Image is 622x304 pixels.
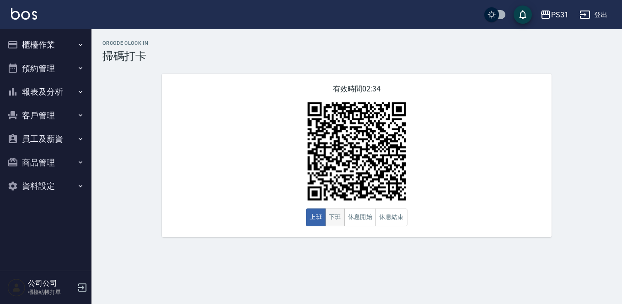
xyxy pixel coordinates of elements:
button: 上班 [306,208,326,226]
h3: 掃碼打卡 [102,50,611,63]
div: 有效時間 02:34 [162,74,552,237]
button: PS31 [536,5,572,24]
img: Person [7,278,26,297]
img: Logo [11,8,37,20]
p: 櫃檯結帳打單 [28,288,75,296]
button: 下班 [325,208,345,226]
button: 登出 [576,6,611,23]
button: 預約管理 [4,57,88,80]
h2: QRcode Clock In [102,40,611,46]
div: PS31 [551,9,568,21]
button: 休息結束 [375,208,408,226]
button: 員工及薪資 [4,127,88,151]
button: 客戶管理 [4,104,88,128]
h5: 公司公司 [28,279,75,288]
button: 商品管理 [4,151,88,175]
button: 櫃檯作業 [4,33,88,57]
button: 報表及分析 [4,80,88,104]
button: 資料設定 [4,174,88,198]
button: 休息開始 [344,208,376,226]
button: save [514,5,532,24]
